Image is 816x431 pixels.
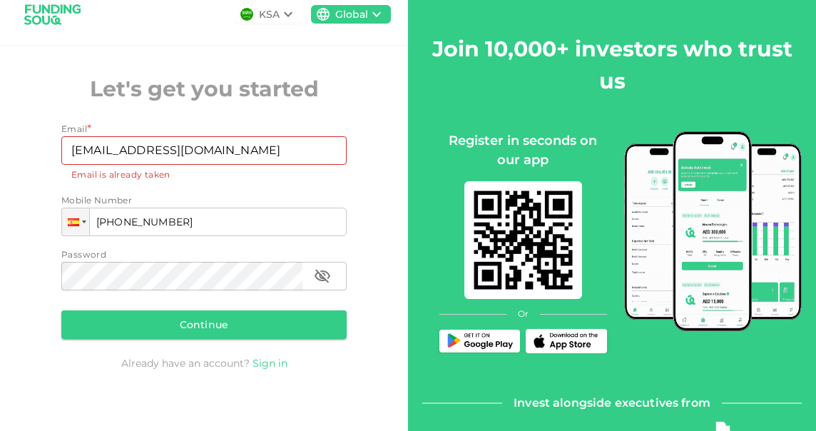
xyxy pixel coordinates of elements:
[61,136,331,165] input: email
[61,262,302,290] input: password
[439,131,607,170] div: Register in seconds on our app
[61,193,132,208] span: Mobile Number
[61,123,87,134] span: Email
[61,356,347,370] div: Already have an account?
[335,7,368,22] div: Global
[259,7,280,22] div: KSA
[61,208,347,236] input: 1 (702) 123-4567
[61,310,347,339] button: Continue
[61,249,106,260] span: Password
[253,357,287,370] a: Sign in
[624,131,802,331] img: mobile-app
[71,169,170,180] span: Email is already taken
[531,333,602,350] img: App Store
[518,308,529,320] span: Or
[422,33,802,97] h2: Join 10,000+ investors who trust us
[61,73,347,105] h2: Let's get you started
[240,8,253,21] img: flag-sa.b9a346574cdc8950dd34b50780441f57.svg
[514,393,710,413] span: Invest alongside executives from
[444,333,516,350] img: Play Store
[464,181,582,299] img: mobile-app
[62,208,89,235] div: Spain: + 34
